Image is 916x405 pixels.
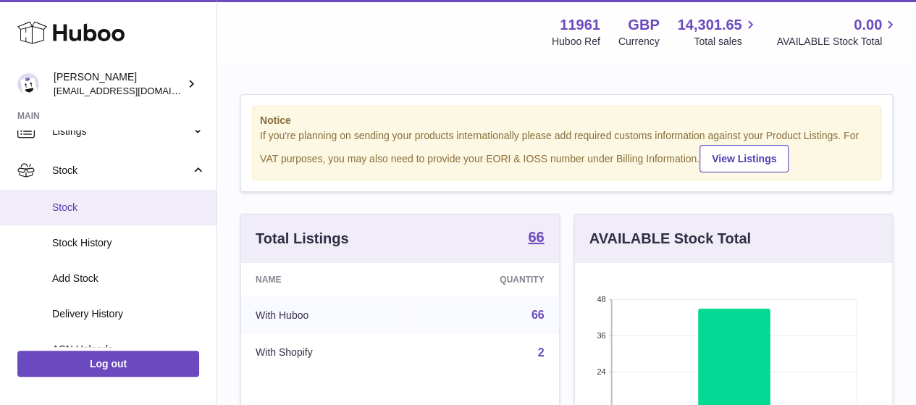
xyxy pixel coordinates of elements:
[241,296,412,334] td: With Huboo
[854,15,882,35] span: 0.00
[528,230,544,244] strong: 66
[52,236,206,250] span: Stock History
[52,201,206,214] span: Stock
[531,309,545,321] a: 66
[17,73,39,95] img: internalAdmin-11961@internal.huboo.com
[597,367,605,376] text: 24
[54,85,213,96] span: [EMAIL_ADDRESS][DOMAIN_NAME]
[776,15,899,49] a: 0.00 AVAILABLE Stock Total
[776,35,899,49] span: AVAILABLE Stock Total
[597,295,605,304] text: 48
[52,343,206,356] span: ASN Uploads
[17,351,199,377] a: Log out
[52,164,190,178] span: Stock
[677,15,758,49] a: 14,301.65 Total sales
[241,263,412,296] th: Name
[677,15,741,35] span: 14,301.65
[412,263,558,296] th: Quantity
[699,145,789,172] a: View Listings
[52,272,206,285] span: Add Stock
[589,229,751,249] h3: AVAILABLE Stock Total
[260,129,873,172] div: If you're planning on sending your products internationally please add required customs informati...
[52,125,190,138] span: Listings
[260,114,873,128] strong: Notice
[694,35,758,49] span: Total sales
[54,70,184,98] div: [PERSON_NAME]
[628,15,659,35] strong: GBP
[560,15,600,35] strong: 11961
[241,334,412,372] td: With Shopify
[52,307,206,321] span: Delivery History
[538,346,545,359] a: 2
[597,331,605,340] text: 36
[552,35,600,49] div: Huboo Ref
[256,229,349,249] h3: Total Listings
[618,35,660,49] div: Currency
[528,230,544,247] a: 66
